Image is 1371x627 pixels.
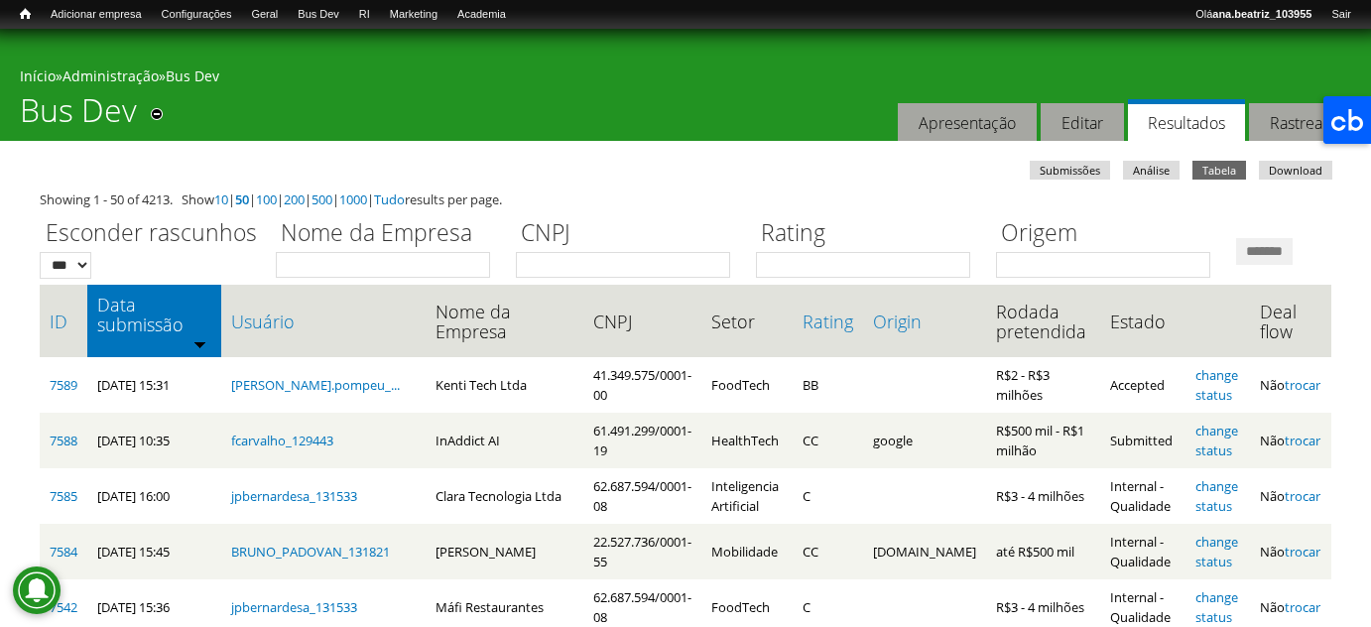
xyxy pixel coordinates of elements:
[20,7,31,21] span: Início
[1250,357,1331,413] td: Não
[1249,103,1349,142] a: Rastrear
[1250,413,1331,468] td: Não
[701,468,793,524] td: Inteligencia Artificial
[288,5,349,25] a: Bus Dev
[284,190,305,208] a: 200
[349,5,380,25] a: RI
[426,524,583,579] td: [PERSON_NAME]
[50,312,77,331] a: ID
[20,66,1351,91] div: » »
[426,468,583,524] td: Clara Tecnologia Ltda
[1192,161,1246,180] a: Tabela
[97,295,211,334] a: Data submissão
[1195,477,1238,515] a: change status
[1100,413,1185,468] td: Submitted
[996,216,1223,252] label: Origem
[40,216,263,252] label: Esconder rascunhos
[1285,432,1320,449] a: trocar
[1285,598,1320,616] a: trocar
[193,337,206,350] img: ordem crescente
[426,285,583,357] th: Nome da Empresa
[583,524,702,579] td: 22.527.736/0001-55
[701,524,793,579] td: Mobilidade
[803,312,853,331] a: Rating
[756,216,983,252] label: Rating
[1100,285,1185,357] th: Estado
[863,413,986,468] td: google
[701,357,793,413] td: FoodTech
[1212,8,1311,20] strong: ana.beatriz_103955
[986,468,1100,524] td: R$3 - 4 milhões
[20,66,56,85] a: Início
[426,357,583,413] td: Kenti Tech Ltda
[166,66,219,85] a: Bus Dev
[793,524,863,579] td: CC
[231,543,390,561] a: BRUNO_PADOVAN_131821
[793,413,863,468] td: CC
[380,5,447,25] a: Marketing
[87,357,221,413] td: [DATE] 15:31
[87,413,221,468] td: [DATE] 10:35
[20,91,137,141] h1: Bus Dev
[1195,366,1238,404] a: change status
[1100,468,1185,524] td: Internal - Qualidade
[40,189,1331,209] div: Showing 1 - 50 of 4213. Show | | | | | | results per page.
[62,66,159,85] a: Administração
[426,413,583,468] td: InAddict AI
[1285,543,1320,561] a: trocar
[447,5,516,25] a: Academia
[701,285,793,357] th: Setor
[1250,468,1331,524] td: Não
[214,190,228,208] a: 10
[339,190,367,208] a: 1000
[256,190,277,208] a: 100
[583,413,702,468] td: 61.491.299/0001-19
[986,524,1100,579] td: até R$500 mil
[1128,99,1245,142] a: Resultados
[231,598,357,616] a: jpbernardesa_131533
[241,5,288,25] a: Geral
[1250,524,1331,579] td: Não
[87,468,221,524] td: [DATE] 16:00
[516,216,743,252] label: CNPJ
[986,285,1100,357] th: Rodada pretendida
[1285,376,1320,394] a: trocar
[1195,533,1238,570] a: change status
[87,524,221,579] td: [DATE] 15:45
[1123,161,1180,180] a: Análise
[873,312,976,331] a: Origin
[10,5,41,24] a: Início
[986,357,1100,413] td: R$2 - R$3 milhões
[583,285,702,357] th: CNPJ
[793,357,863,413] td: BB
[50,376,77,394] a: 7589
[793,468,863,524] td: C
[1195,588,1238,626] a: change status
[50,487,77,505] a: 7585
[50,543,77,561] a: 7584
[863,524,986,579] td: [DOMAIN_NAME]
[50,598,77,616] a: 7542
[231,312,416,331] a: Usuário
[374,190,405,208] a: Tudo
[1250,285,1331,357] th: Deal flow
[898,103,1037,142] a: Apresentação
[1185,5,1321,25] a: Oláana.beatriz_103955
[152,5,242,25] a: Configurações
[701,413,793,468] td: HealthTech
[1321,5,1361,25] a: Sair
[583,468,702,524] td: 62.687.594/0001-08
[231,432,333,449] a: fcarvalho_129443
[1030,161,1110,180] a: Submissões
[41,5,152,25] a: Adicionar empresa
[986,413,1100,468] td: R$500 mil - R$1 milhão
[1041,103,1124,142] a: Editar
[235,190,249,208] a: 50
[583,357,702,413] td: 41.349.575/0001-00
[1100,524,1185,579] td: Internal - Qualidade
[276,216,503,252] label: Nome da Empresa
[1195,422,1238,459] a: change status
[1100,357,1185,413] td: Accepted
[1285,487,1320,505] a: trocar
[1259,161,1332,180] a: Download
